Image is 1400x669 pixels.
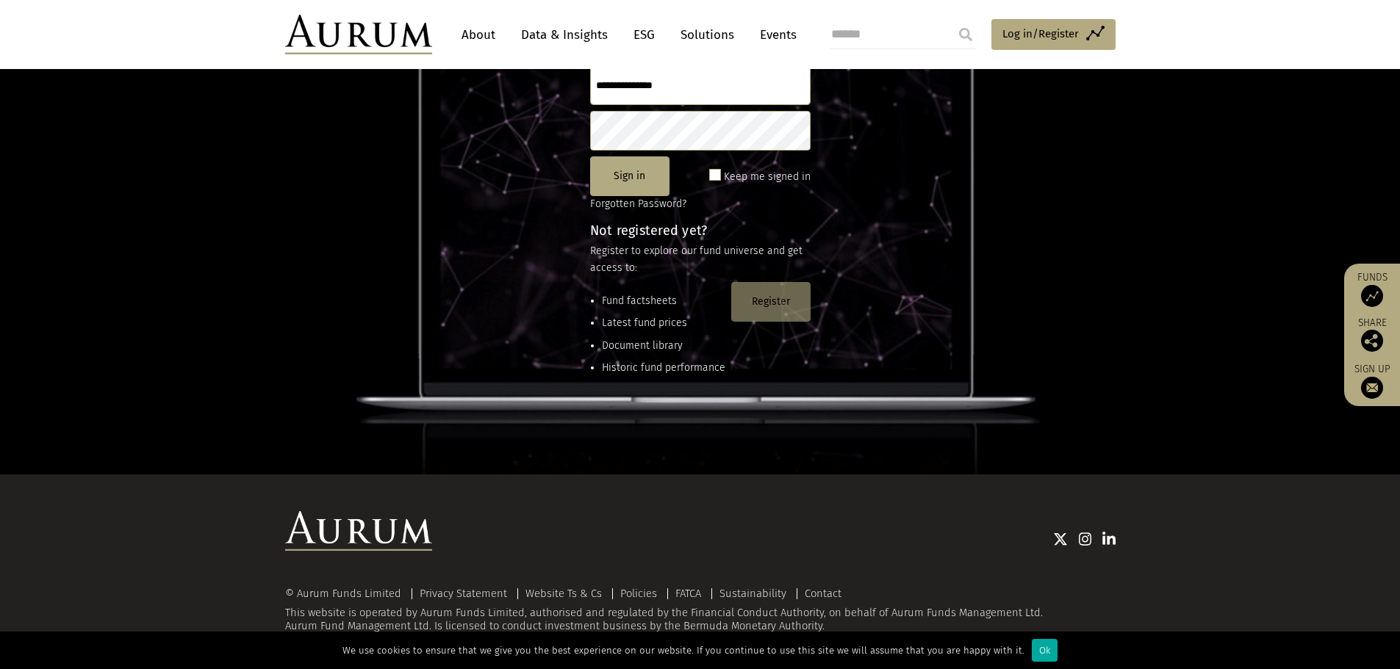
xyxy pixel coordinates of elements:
[602,338,725,354] li: Document library
[590,156,670,196] button: Sign in
[673,21,742,48] a: Solutions
[724,168,811,186] label: Keep me signed in
[951,20,980,49] input: Submit
[1032,639,1058,662] div: Ok
[1361,377,1383,399] img: Sign up to our newsletter
[1351,271,1393,307] a: Funds
[285,15,432,54] img: Aurum
[753,21,797,48] a: Events
[602,315,725,331] li: Latest fund prices
[675,587,701,600] a: FATCA
[454,21,503,48] a: About
[719,587,786,600] a: Sustainability
[626,21,662,48] a: ESG
[590,224,811,237] h4: Not registered yet?
[731,282,811,322] button: Register
[1361,285,1383,307] img: Access Funds
[590,198,686,210] a: Forgotten Password?
[602,293,725,309] li: Fund factsheets
[1351,318,1393,352] div: Share
[285,511,432,551] img: Aurum Logo
[285,587,1116,632] div: This website is operated by Aurum Funds Limited, authorised and regulated by the Financial Conduc...
[1102,532,1116,546] img: Linkedin icon
[1361,330,1383,352] img: Share this post
[514,21,615,48] a: Data & Insights
[620,587,657,600] a: Policies
[1053,532,1068,546] img: Twitter icon
[1079,532,1092,546] img: Instagram icon
[1002,25,1079,43] span: Log in/Register
[590,243,811,276] p: Register to explore our fund universe and get access to:
[525,587,602,600] a: Website Ts & Cs
[285,588,409,599] div: © Aurum Funds Limited
[991,19,1116,50] a: Log in/Register
[805,587,841,600] a: Contact
[420,587,507,600] a: Privacy Statement
[602,360,725,376] li: Historic fund performance
[1351,363,1393,399] a: Sign up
